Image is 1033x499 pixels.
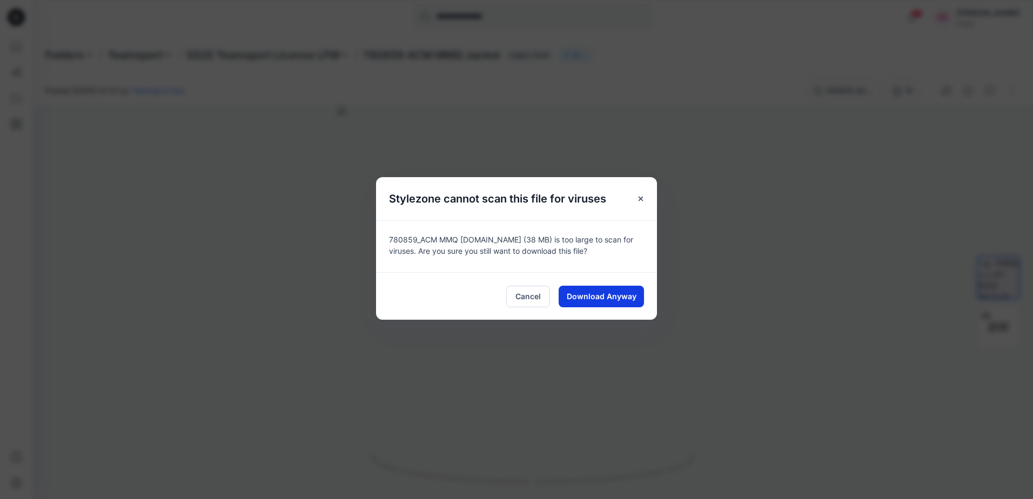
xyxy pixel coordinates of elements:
div: 780859_ACM MMQ [DOMAIN_NAME] (38 MB) is too large to scan for viruses. Are you sure you still wan... [376,220,657,272]
button: Close [631,189,650,208]
button: Cancel [506,286,550,307]
span: Cancel [515,291,541,302]
button: Download Anyway [559,286,644,307]
span: Download Anyway [567,291,636,302]
h5: Stylezone cannot scan this file for viruses [376,177,619,220]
